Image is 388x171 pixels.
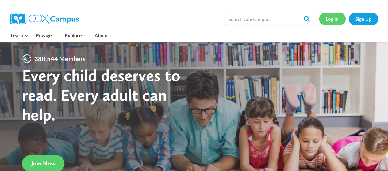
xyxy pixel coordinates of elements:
a: Sign Up [349,13,378,25]
strong: Every child deserves to read. Every adult can help. [22,65,180,124]
button: Child menu of Learn [7,29,33,42]
button: Child menu of Engage [32,29,61,42]
input: Search Cox Campus [224,13,316,25]
a: Log In [319,13,346,25]
span: Join Now [31,160,56,167]
img: Cox Campus [10,13,79,24]
nav: Secondary Navigation [319,13,378,25]
button: Child menu of Explore [61,29,91,42]
button: Child menu of About [90,29,117,42]
span: 380,544 Members [32,54,88,64]
nav: Primary Navigation [7,29,117,42]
